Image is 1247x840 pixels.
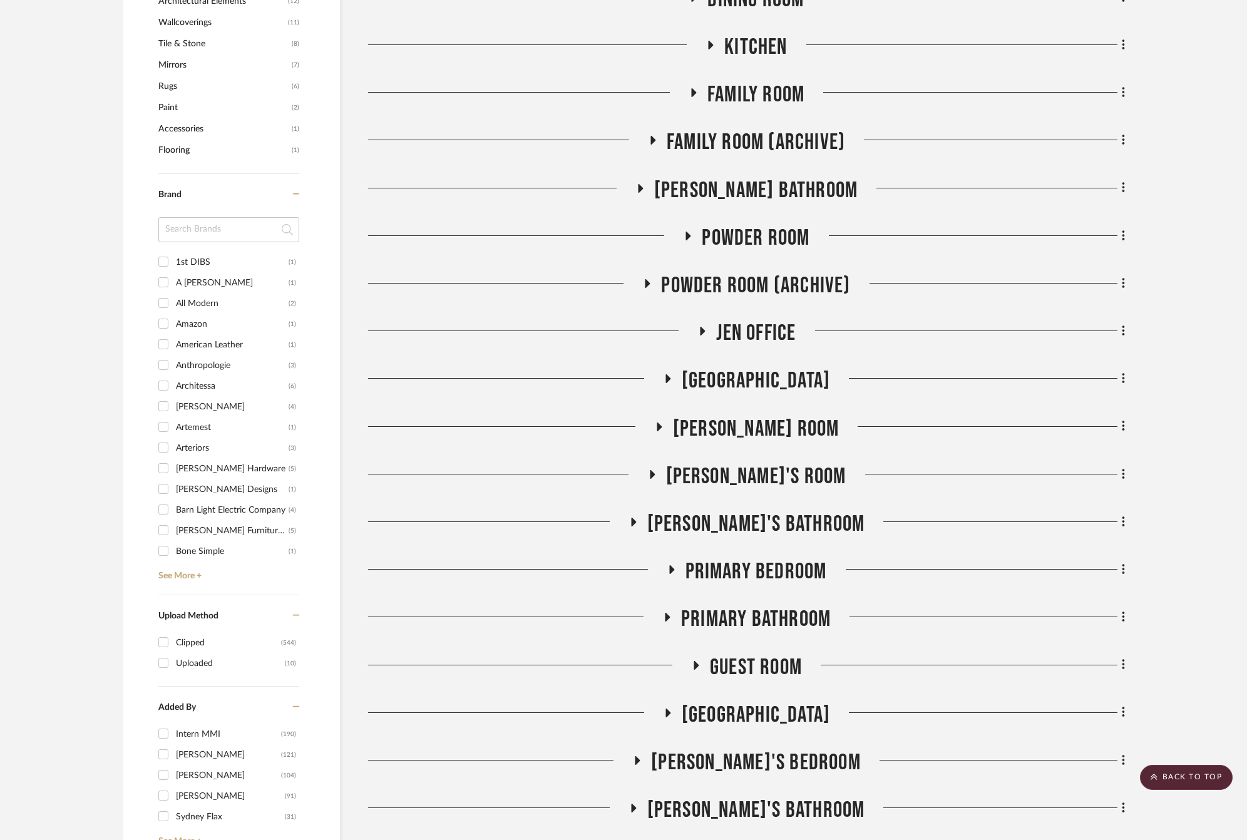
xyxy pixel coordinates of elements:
span: Brand [158,190,182,199]
div: Intern MMI [176,724,281,744]
span: Tile & Stone [158,33,289,54]
span: [PERSON_NAME] Room [673,416,839,443]
span: [GEOGRAPHIC_DATA] [682,702,830,729]
span: Mirrors [158,54,289,76]
div: Architessa [176,376,289,396]
div: (190) [281,724,296,744]
scroll-to-top-button: BACK TO TOP [1140,765,1233,790]
input: Search Brands [158,217,299,242]
div: All Modern [176,294,289,314]
span: [PERSON_NAME]'s Room [666,463,846,490]
div: (5) [289,521,296,541]
div: (10) [285,653,296,674]
div: Bone Simple [176,541,289,561]
span: Primary Bathroom [681,606,831,633]
div: (1) [289,273,296,293]
span: Rugs [158,76,289,97]
div: (1) [289,314,296,334]
span: (2) [292,98,299,118]
div: (1) [289,417,296,438]
span: Flooring [158,140,289,161]
div: [PERSON_NAME] [176,397,289,417]
span: Powder Room (Archive) [661,272,850,299]
div: (5) [289,459,296,479]
span: Added By [158,703,196,712]
div: Arteriors [176,438,289,458]
div: (1) [289,541,296,561]
span: Family Room (Archive) [667,129,845,156]
span: Accessories [158,118,289,140]
div: Artemest [176,417,289,438]
span: Family Room [707,81,804,108]
div: (104) [281,766,296,786]
div: Amazon [176,314,289,334]
div: 1st DIBS [176,252,289,272]
div: American Leather [176,335,289,355]
div: (544) [281,633,296,653]
div: (31) [285,807,296,827]
span: [PERSON_NAME]'s Bathroom [647,797,865,824]
div: (1) [289,252,296,272]
div: (4) [289,397,296,417]
div: Barn Light Electric Company [176,500,289,520]
div: (121) [281,745,296,765]
div: (91) [285,786,296,806]
span: Kitchen [724,34,787,61]
span: (1) [292,119,299,139]
span: JEN OFFICE [716,320,796,347]
span: [PERSON_NAME]'s Bathroom [647,511,865,538]
div: (2) [289,294,296,314]
span: (7) [292,55,299,75]
span: Wallcoverings [158,12,285,33]
div: Uploaded [176,653,285,674]
span: [GEOGRAPHIC_DATA] [682,367,830,394]
div: (6) [289,376,296,396]
span: (6) [292,76,299,96]
div: (3) [289,438,296,458]
span: (11) [288,13,299,33]
span: [PERSON_NAME]'s Bedroom [651,749,861,776]
div: (1) [289,335,296,355]
span: Upload Method [158,612,218,620]
span: [PERSON_NAME] Bathroom [654,177,858,204]
div: [PERSON_NAME] [176,745,281,765]
div: [PERSON_NAME] Furniture Company [176,521,289,541]
span: Powder Room [702,225,809,252]
span: Paint [158,97,289,118]
span: Primary Bedroom [685,558,827,585]
div: [PERSON_NAME] Hardware [176,459,289,479]
span: Guest Room [710,654,802,681]
div: Anthropologie [176,356,289,376]
div: (3) [289,356,296,376]
a: See More + [155,561,299,581]
div: Sydney Flax [176,807,285,827]
div: (4) [289,500,296,520]
div: [PERSON_NAME] [176,766,281,786]
div: [PERSON_NAME] Designs [176,479,289,499]
div: Clipped [176,633,281,653]
span: (1) [292,140,299,160]
div: [PERSON_NAME] [176,786,285,806]
span: (8) [292,34,299,54]
div: A [PERSON_NAME] [176,273,289,293]
div: (1) [289,479,296,499]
